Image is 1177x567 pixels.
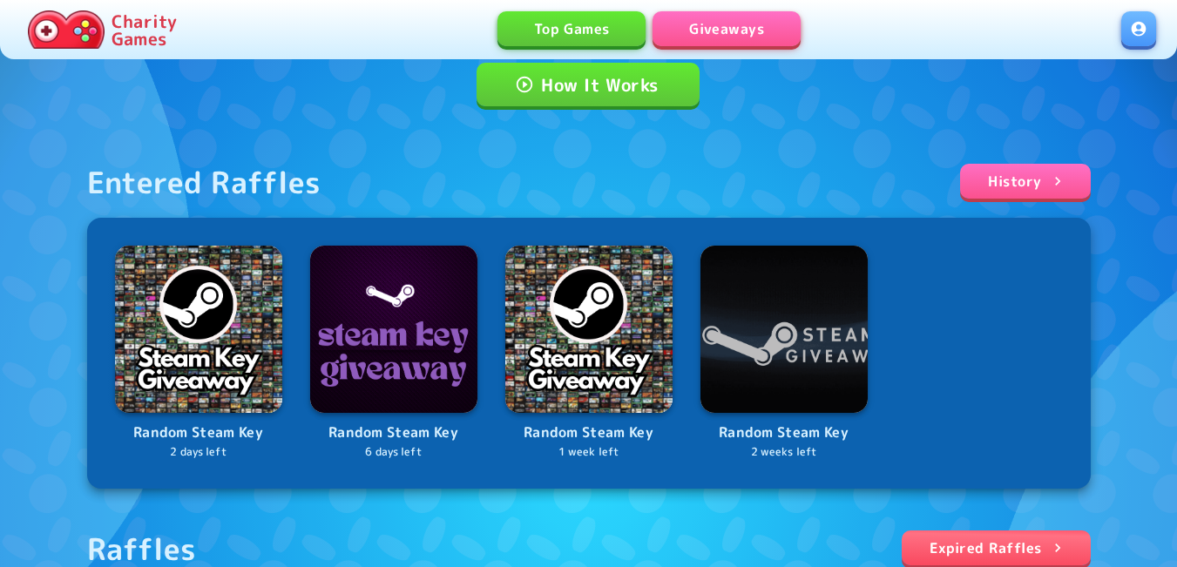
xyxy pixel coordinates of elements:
[505,246,673,413] img: Logo
[477,63,700,106] a: How It Works
[497,11,646,46] a: Top Games
[115,246,282,461] a: LogoRandom Steam Key2 days left
[902,530,1091,565] a: Expired Raffles
[115,422,282,444] p: Random Steam Key
[112,12,177,47] p: Charity Games
[700,444,868,461] p: 2 weeks left
[960,164,1090,199] a: History
[115,444,282,461] p: 2 days left
[505,444,673,461] p: 1 week left
[310,444,477,461] p: 6 days left
[310,246,477,461] a: LogoRandom Steam Key6 days left
[310,422,477,444] p: Random Steam Key
[653,11,801,46] a: Giveaways
[87,530,197,567] div: Raffles
[505,246,673,461] a: LogoRandom Steam Key1 week left
[310,246,477,413] img: Logo
[700,246,868,413] img: Logo
[87,164,321,200] div: Entered Raffles
[28,10,105,49] img: Charity.Games
[21,7,184,52] a: Charity Games
[700,422,868,444] p: Random Steam Key
[505,422,673,444] p: Random Steam Key
[115,246,282,413] img: Logo
[700,246,868,461] a: LogoRandom Steam Key2 weeks left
